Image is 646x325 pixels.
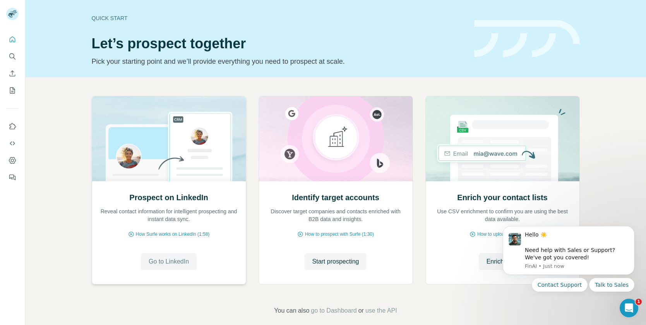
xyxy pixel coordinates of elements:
[149,257,189,266] span: Go to LinkedIn
[434,208,572,223] p: Use CSV enrichment to confirm you are using the best data available.
[6,136,19,150] button: Use Surfe API
[292,192,379,203] h2: Identify target accounts
[92,36,465,51] h1: Let’s prospect together
[259,96,413,181] img: Identify target accounts
[6,66,19,80] button: Enrich CSV
[274,306,309,315] span: You can also
[365,306,397,315] button: use the API
[457,192,547,203] h2: Enrich your contact lists
[479,253,526,270] button: Enrich CSV
[6,153,19,167] button: Dashboard
[311,306,356,315] button: go to Dashboard
[425,96,580,181] img: Enrich your contact lists
[267,208,405,223] p: Discover target companies and contacts enriched with B2B data and insights.
[358,306,364,315] span: or
[136,231,210,238] span: How Surfe works on LinkedIn (1:58)
[487,257,519,266] span: Enrich CSV
[100,208,238,223] p: Reveal contact information for intelligent prospecting and instant data sync.
[92,96,246,181] img: Prospect on LinkedIn
[6,119,19,133] button: Use Surfe on LinkedIn
[6,170,19,184] button: Feedback
[92,14,465,22] div: Quick start
[636,299,642,305] span: 1
[305,253,367,270] button: Start prospecting
[6,49,19,63] button: Search
[474,20,580,58] img: banner
[129,192,208,203] h2: Prospect on LinkedIn
[141,253,197,270] button: Go to LinkedIn
[305,231,374,238] span: How to prospect with Surfe (1:30)
[312,257,359,266] span: Start prospecting
[92,56,465,67] p: Pick your starting point and we’ll provide everything you need to prospect at scale.
[477,231,535,238] span: How to upload a CSV (2:59)
[491,219,646,296] iframe: Intercom notifications message
[6,83,19,97] button: My lists
[620,299,638,317] iframe: Intercom live chat
[6,32,19,46] button: Quick start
